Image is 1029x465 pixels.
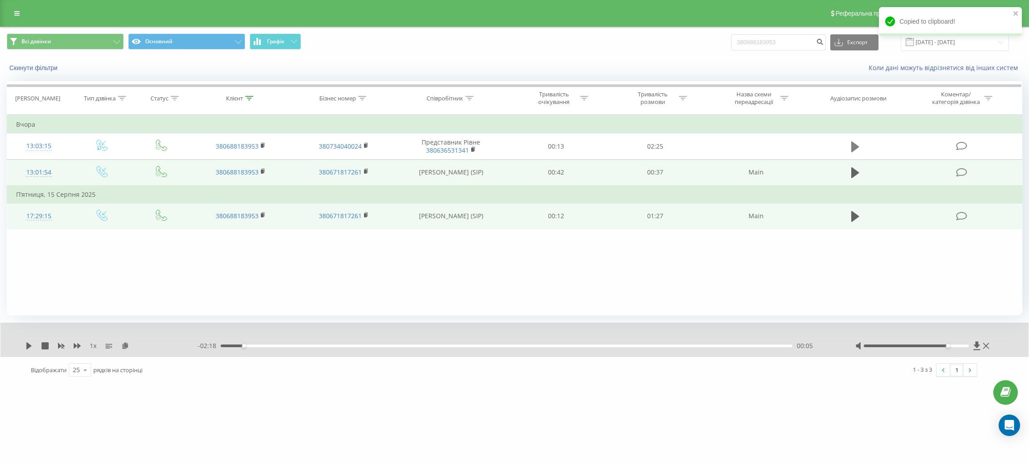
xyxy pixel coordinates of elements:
[90,341,96,350] span: 1 x
[16,208,62,225] div: 17:29:15
[797,341,813,350] span: 00:05
[705,203,808,229] td: Main
[913,365,932,374] div: 1 - 3 з 3
[216,212,259,220] a: 380688183953
[506,159,606,186] td: 00:42
[31,366,67,374] span: Відображати
[21,38,51,45] span: Всі дзвінки
[242,344,246,348] div: Accessibility label
[606,203,705,229] td: 01:27
[151,95,168,102] div: Статус
[84,95,116,102] div: Тип дзвінка
[731,34,826,50] input: Пошук за номером
[1013,10,1019,18] button: close
[395,159,506,186] td: [PERSON_NAME] (SIP)
[7,64,62,72] button: Скинути фільтри
[319,142,362,150] a: 380734040024
[319,95,356,102] div: Бізнес номер
[830,95,887,102] div: Аудіозапис розмови
[530,91,578,106] div: Тривалість очікування
[869,63,1022,72] a: Коли дані можуть відрізнятися вiд інших систем
[250,33,301,50] button: Графік
[7,33,124,50] button: Всі дзвінки
[836,10,901,17] span: Реферальна програма
[16,164,62,181] div: 13:01:54
[830,34,878,50] button: Експорт
[319,168,362,176] a: 380671817261
[930,91,982,106] div: Коментар/категорія дзвінка
[395,203,506,229] td: [PERSON_NAME] (SIP)
[73,365,80,374] div: 25
[426,146,469,154] a: 380636531341
[7,116,1022,133] td: Вчора
[946,344,950,348] div: Accessibility label
[128,33,245,50] button: Основний
[950,364,963,376] a: 1
[395,133,506,159] td: Представник Рівне
[93,366,142,374] span: рядків на сторінці
[226,95,243,102] div: Клієнт
[506,133,606,159] td: 00:13
[879,7,1022,36] div: Copied to clipboard!
[15,95,60,102] div: [PERSON_NAME]
[216,168,259,176] a: 380688183953
[216,142,259,150] a: 380688183953
[606,159,705,186] td: 00:37
[198,341,221,350] span: - 02:18
[427,95,463,102] div: Співробітник
[606,133,705,159] td: 02:25
[730,91,778,106] div: Назва схеми переадресації
[16,137,62,155] div: 13:03:15
[506,203,606,229] td: 00:12
[319,212,362,220] a: 380671817261
[7,186,1022,203] td: П’ятниця, 15 Серпня 2025
[999,415,1020,436] div: Open Intercom Messenger
[267,38,284,45] span: Графік
[629,91,677,106] div: Тривалість розмови
[705,159,808,186] td: Main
